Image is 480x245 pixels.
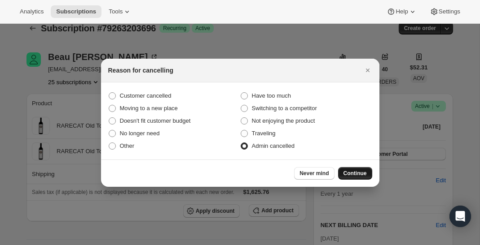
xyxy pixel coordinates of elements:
[361,64,374,77] button: Close
[299,170,329,177] span: Never mind
[252,105,317,112] span: Switching to a competitor
[439,8,460,15] span: Settings
[51,5,101,18] button: Subscriptions
[338,167,372,180] button: Continue
[56,8,96,15] span: Subscriptions
[294,167,334,180] button: Never mind
[109,8,123,15] span: Tools
[120,142,135,149] span: Other
[108,66,173,75] h2: Reason for cancelling
[120,105,178,112] span: Moving to a new place
[120,117,191,124] span: Doesn't fit customer budget
[396,8,408,15] span: Help
[449,206,471,227] div: Open Intercom Messenger
[120,130,160,137] span: No longer need
[103,5,137,18] button: Tools
[14,5,49,18] button: Analytics
[343,170,367,177] span: Continue
[252,142,295,149] span: Admin cancelled
[252,117,315,124] span: Not enjoying the product
[20,8,44,15] span: Analytics
[424,5,466,18] button: Settings
[252,130,276,137] span: Traveling
[381,5,422,18] button: Help
[252,92,291,99] span: Have too much
[120,92,172,99] span: Customer cancelled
